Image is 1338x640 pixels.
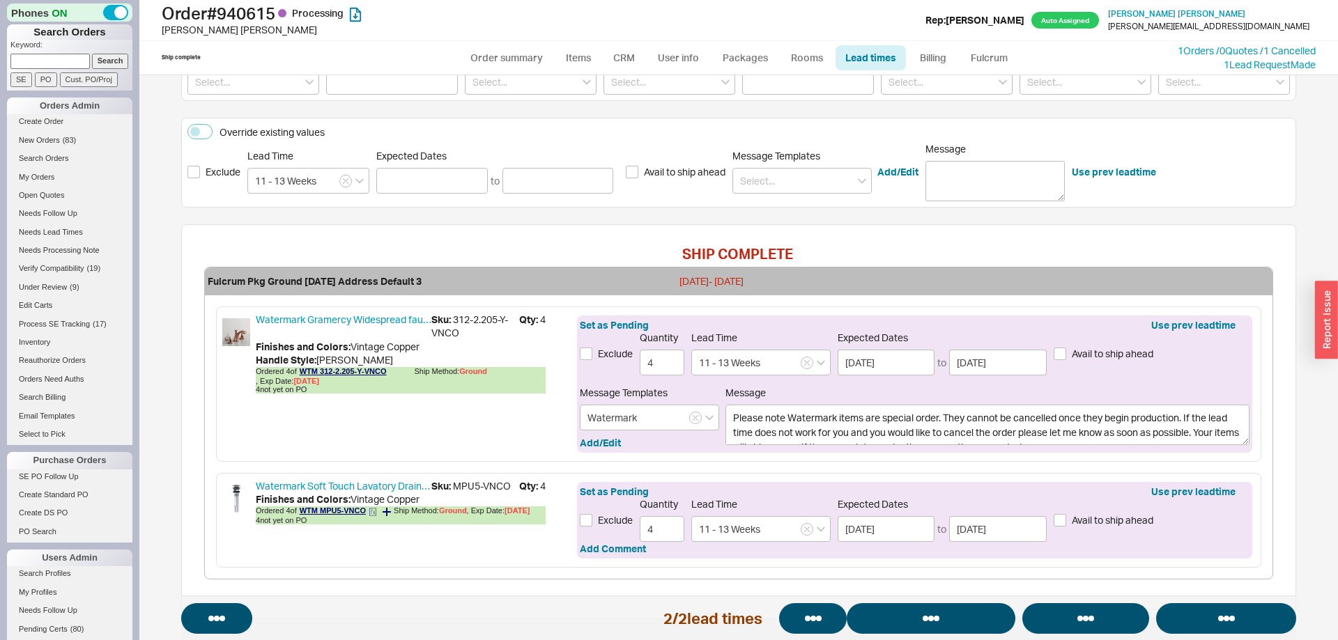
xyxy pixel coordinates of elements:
input: Select... [603,69,735,95]
a: Create DS PO [7,506,132,520]
span: Exclude [206,165,240,179]
h1: Order # 940615 [162,3,672,23]
svg: open menu [1276,79,1284,85]
a: Orders Need Auths [7,372,132,387]
div: 4 not yet on PO [256,516,546,524]
svg: open menu [817,360,825,366]
input: Exclude [580,514,592,526]
div: , Exp Date: [467,506,530,516]
span: Process SE Tracking [19,320,90,328]
svg: open menu [583,79,591,85]
input: Exclude [580,348,592,360]
a: Order summary [460,45,553,70]
a: WTM 312-2.205-Y-VNCO [300,367,387,377]
span: Exclude [598,347,633,361]
a: Pending Certs(80) [7,622,132,637]
a: Needs Lead Times [7,225,132,240]
span: ( 9 ) [70,283,79,291]
input: Select... [1020,69,1151,95]
a: Watermark Soft Touch Lavatory Drain with Overflow [256,479,431,493]
div: [DATE] - [DATE] [679,274,801,288]
div: Rep: [PERSON_NAME] [925,13,1024,27]
textarea: Message [725,405,1249,445]
a: Billing [909,45,958,70]
input: Quantity [640,516,684,542]
b: Finishes and Colors : [256,493,351,505]
span: 4 [519,313,546,340]
a: SE PO Follow Up [7,469,132,484]
button: Set as Pending [580,318,649,332]
span: MPU5-VNCO [431,479,519,493]
div: , Exp Date: [256,377,319,385]
div: 4 not yet on PO [256,385,546,393]
div: 2 / 2 lead times [663,608,762,630]
input: Select... [580,405,719,430]
span: [DATE] [505,506,530,515]
span: Vintage Copper [351,493,420,505]
a: [PERSON_NAME] [PERSON_NAME] [1108,9,1245,19]
span: Lead Time [247,150,293,162]
a: Packages [712,45,778,70]
a: Rooms [780,45,833,70]
span: Message [925,143,1065,155]
span: Avail to ship ahead [1072,347,1153,361]
span: Message Templates [732,150,820,162]
span: Needs Follow Up [19,606,77,614]
h1: Search Orders [7,24,132,40]
b: Ground [439,506,467,515]
img: file_thdfqy [222,485,250,513]
p: Keyword: [10,40,132,54]
a: Needs Follow Up [7,603,132,618]
button: Use prev leadtime [1072,165,1156,179]
svg: open menu [305,79,314,85]
a: Items [555,45,601,70]
a: Edit Carts [7,298,132,313]
span: Lead Time [691,498,737,510]
button: Use prev leadtime [1151,485,1236,499]
svg: open menu [355,178,364,184]
span: [PERSON_NAME] [PERSON_NAME] [1108,8,1245,19]
svg: open menu [705,415,714,421]
b: Finishes and Colors : [256,341,351,352]
svg: open menu [721,79,730,85]
a: CRM [603,45,645,70]
b: Sku: [431,480,451,492]
a: 1Lead RequestMade [1224,58,1316,70]
span: ON [52,6,68,20]
a: New Orders(83) [7,133,132,148]
a: Under Review(9) [7,280,132,295]
a: Lead times [836,45,906,70]
a: Search Orders [7,151,132,166]
a: Email Templates [7,409,132,423]
span: [PERSON_NAME] [316,354,393,366]
span: 312-2.205-Y-VNCO [431,313,519,340]
span: Needs Processing Note [19,246,100,254]
span: Under Review [19,283,67,291]
span: Vintage Copper [351,341,420,352]
a: Inventory [7,335,132,350]
svg: open menu [1137,79,1146,85]
span: 4 [519,479,546,493]
div: Users Admin [7,549,132,566]
b: Qty: [519,480,538,492]
input: Select... [732,168,872,194]
input: Select... [187,69,319,95]
input: Avail to ship ahead [1054,514,1066,526]
b: Sku: [431,313,451,325]
div: Orders Admin [7,97,132,114]
img: 312-2.205-Y-VNCO_pud8u1 [222,318,250,346]
input: Select... [247,168,369,194]
svg: open menu [817,526,825,532]
input: SE [10,72,32,87]
span: ( 19 ) [87,264,101,272]
div: to [937,522,946,536]
input: Avail to ship ahead [1054,348,1066,360]
a: Fulcrum [960,45,1017,70]
button: Add Comment [580,542,646,556]
input: Select... [1158,69,1290,95]
a: Needs Follow Up [7,206,132,221]
input: Select... [465,69,597,95]
span: Auto Assigned [1031,12,1099,29]
span: Expected Dates [838,498,1047,510]
a: Select to Pick [7,427,132,442]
